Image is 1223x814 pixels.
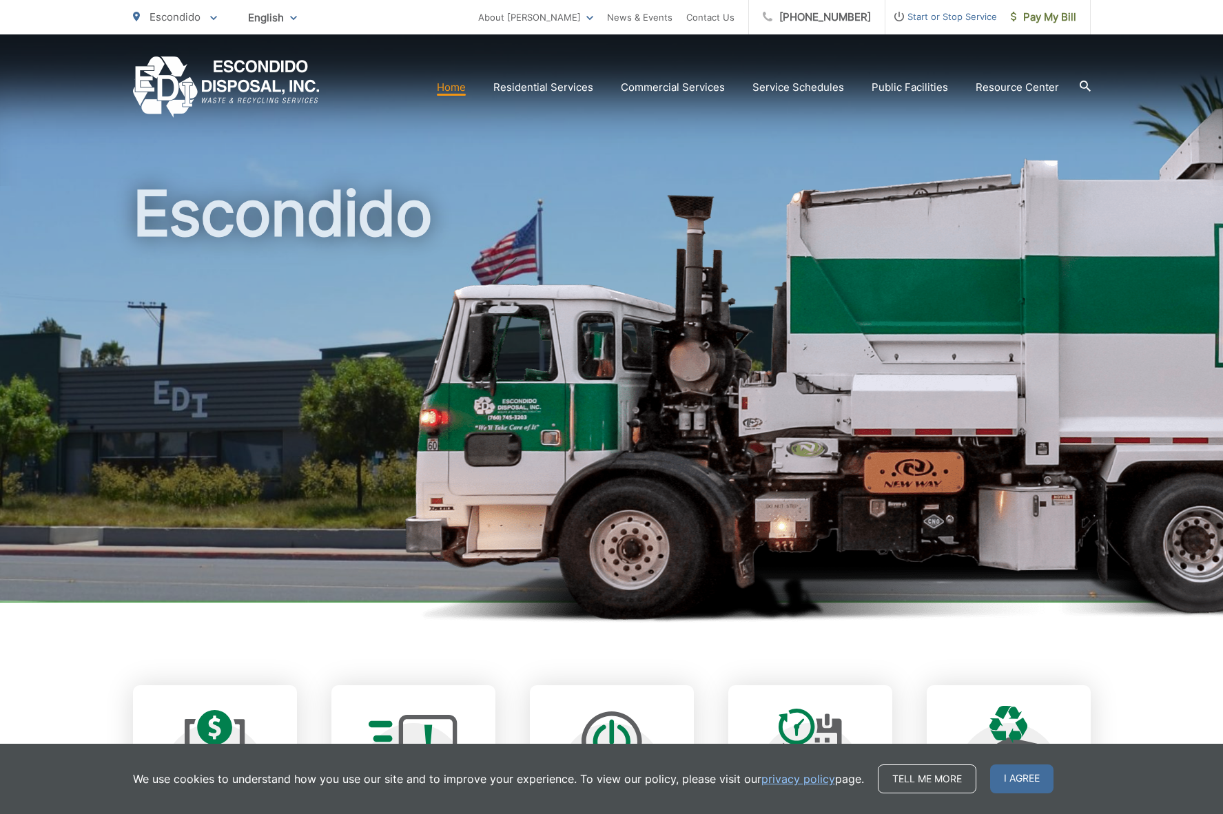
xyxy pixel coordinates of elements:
[150,10,201,23] span: Escondido
[761,771,835,787] a: privacy policy
[607,9,672,25] a: News & Events
[872,79,948,96] a: Public Facilities
[976,79,1059,96] a: Resource Center
[621,79,725,96] a: Commercial Services
[990,764,1054,793] span: I agree
[478,9,593,25] a: About [PERSON_NAME]
[752,79,844,96] a: Service Schedules
[133,56,320,118] a: EDCD logo. Return to the homepage.
[437,79,466,96] a: Home
[493,79,593,96] a: Residential Services
[1011,9,1076,25] span: Pay My Bill
[878,764,976,793] a: Tell me more
[133,771,864,787] p: We use cookies to understand how you use our site and to improve your experience. To view our pol...
[238,6,307,30] span: English
[133,179,1091,615] h1: Escondido
[686,9,734,25] a: Contact Us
